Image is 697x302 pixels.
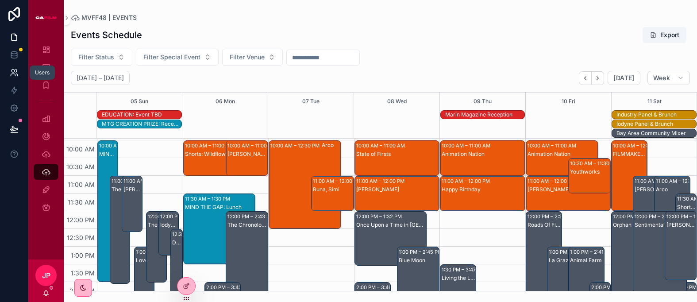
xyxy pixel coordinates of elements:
[528,221,561,228] div: Roads Of Fire
[355,176,439,211] div: 11:00 AM – 12:00 PM[PERSON_NAME]
[616,130,696,137] div: Bay Area Community Mixer
[665,212,696,280] div: 12:00 PM – 1:57 PM[PERSON_NAME]: Deliver me from Nowhere
[592,71,604,85] button: Next
[136,248,181,256] div: 1:00 PM – 2:40 PM
[226,141,268,175] div: 10:00 AM – 11:00 AM[PERSON_NAME] the Flying Monkey
[71,29,142,41] h1: Events Schedule
[81,13,137,22] span: MVFF48 | EVENTS
[526,176,611,211] div: 11:00 AM – 12:00 PM[PERSON_NAME]
[570,168,610,175] div: Youthworks
[67,287,97,294] span: 2:00 PM
[112,177,160,186] div: 11:00 AM – 2:03 PM
[302,93,320,110] button: 07 Tue
[655,176,690,231] div: 11:00 AM – 12:34 PMArco
[528,141,578,150] div: 10:00 AM – 11:00 AM
[222,49,283,66] button: Select Button
[131,93,148,110] button: 05 Sun
[71,13,137,22] a: MVFF48 | EVENTS
[635,177,685,186] div: 11:00 AM – 12:49 PM
[160,212,207,221] div: 12:00 PM – 1:15 PM
[146,212,166,282] div: 12:00 PM – 2:01 PMThe Perfect Neighbor
[112,186,130,193] div: The Secret Agent
[633,176,669,240] div: 11:00 AM – 12:49 PM[PERSON_NAME]: Do the Impossible
[442,265,487,274] div: 1:30 PM – 3:47 PM
[102,111,181,119] div: EDUCATION: Event TBD
[227,141,278,150] div: 10:00 AM – 11:00 AM
[65,216,97,224] span: 12:00 PM
[136,257,154,264] div: Love+War
[355,141,439,175] div: 10:00 AM – 11:00 AMState of Firsts
[216,93,235,110] button: 06 Mon
[65,198,97,206] span: 11:30 AM
[148,221,166,228] div: The Perfect Neighbor
[98,141,118,282] div: 10:00 AM – 2:00 PMMIND THE GAP: Brunch (Private)
[184,141,255,175] div: 10:00 AM – 11:00 AMShorts: Wildflowers
[635,212,682,221] div: 12:00 PM – 2:18 PM
[160,221,178,228] div: Iodyne panel
[206,283,253,292] div: 2:00 PM – 3:43 PM
[143,53,200,62] span: Filter Special Event
[110,176,130,283] div: 11:00 AM – 2:03 PMThe Secret Agent
[102,120,181,128] div: MTG CREATION PRIZE: Reception
[442,275,475,282] div: Living the Land
[445,111,525,119] div: Marin Magazine Reception
[647,71,690,85] button: Week
[442,186,524,193] div: Happy Birthday
[102,111,181,118] div: EDUCATION: Event TBD
[122,176,142,232] div: 11:00 AM – 12:35 PM[PERSON_NAME], the Flying Monkey
[356,221,426,228] div: Once Upon a Time in [GEOGRAPHIC_DATA]
[148,212,196,221] div: 12:00 PM – 2:01 PM
[35,69,50,76] div: Users
[528,151,597,158] div: Animation Nation
[570,159,621,168] div: 10:30 AM – 11:30 AM
[526,212,562,296] div: 12:00 PM – 2:24 PMRoads Of Fire
[562,93,575,110] button: 10 Fri
[656,186,689,193] div: Arco
[635,186,668,193] div: [PERSON_NAME]: Do the Impossible
[387,93,407,110] button: 08 Wed
[355,212,427,265] div: 12:00 PM – 1:32 PMOnce Upon a Time in [GEOGRAPHIC_DATA]
[313,186,353,193] div: Runa, Simi
[526,141,598,175] div: 10:00 AM – 11:00 AMAnimation Nation
[613,212,661,221] div: 12:00 PM – 2:37 PM
[312,176,353,211] div: 11:00 AM – 12:00 PMRuna, Simi
[613,151,647,158] div: FILMMAKER BRUNCH
[474,93,492,110] button: 09 Thu
[123,186,142,193] div: [PERSON_NAME], the Flying Monkey
[230,53,265,62] span: Filter Venue
[322,142,340,149] div: Arco
[549,257,582,264] div: La Grazia
[528,177,578,186] div: 11:00 AM – 12:00 PM
[616,111,696,118] div: Industry Panel & Brunch
[64,163,97,170] span: 10:30 AM
[102,120,181,128] div: MTG CREATION PRIZE: Reception
[591,283,638,292] div: 2:00 PM – 3:44 PM
[608,71,640,85] button: [DATE]
[616,120,696,128] div: Iodyne Panel & Brunch
[570,257,604,264] div: Animal Farm
[159,212,179,255] div: 12:00 PM – 1:15 PMIodyne panel
[399,257,439,264] div: Blue Moon
[440,141,525,175] div: 10:00 AM – 11:00 AMAnimation Nation
[71,49,132,66] button: Select Button
[399,248,444,256] div: 1:00 PM – 2:45 PM
[356,283,403,292] div: 2:00 PM – 3:46 PM
[77,74,124,82] h2: [DATE] – [DATE]
[613,221,647,228] div: Orphan
[440,176,525,211] div: 11:00 AM – 12:00 PMHappy Birthday
[64,145,97,153] span: 10:00 AM
[356,177,407,186] div: 11:00 AM – 12:00 PM
[445,111,525,118] div: Marin Magazine Reception
[635,221,686,228] div: Sentimental Value
[185,204,255,211] div: MIND THE GAP: Lunch
[528,186,610,193] div: [PERSON_NAME]
[136,49,219,66] button: Select Button
[171,229,182,294] div: 12:30 PM – 2:21 PMDiamond Diplomacy
[65,234,97,241] span: 12:30 PM
[356,212,404,221] div: 12:00 PM – 1:32 PM
[666,221,696,228] div: [PERSON_NAME]: Deliver me from Nowhere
